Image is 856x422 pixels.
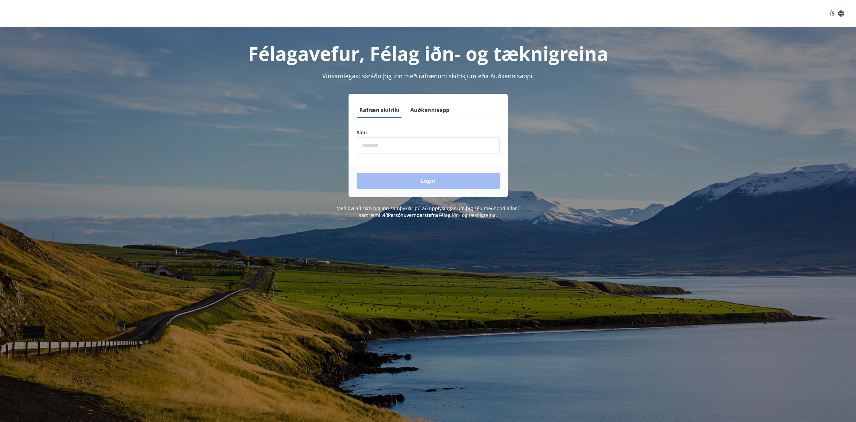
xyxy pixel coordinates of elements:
button: ÍS [826,7,848,20]
label: Sími [357,129,500,136]
a: Persónuverndarstefna [388,212,439,218]
span: Með því að skrá þig inn samþykkir þú að upplýsingar um þig séu meðhöndlaðar í samræmi við Félag i... [336,205,520,218]
button: Auðkennisapp [408,102,452,118]
button: Rafræn skilríki [357,102,402,118]
h1: Félagavefur, Félag iðn- og tæknigreina [193,40,663,66]
span: Vinsamlegast skráðu þig inn með rafrænum skilríkjum eða Auðkennisappi. [322,72,534,80]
